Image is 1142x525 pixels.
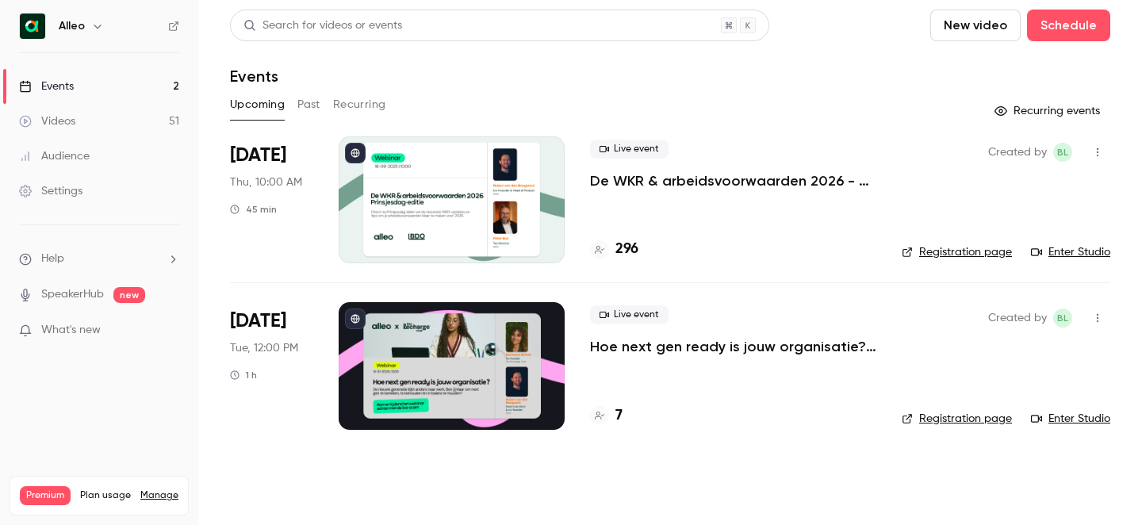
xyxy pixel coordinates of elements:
span: Thu, 10:00 AM [230,174,302,190]
button: Recurring [333,92,386,117]
span: Tue, 12:00 PM [230,340,298,356]
a: Hoe next gen ready is jouw organisatie? Alleo x The Recharge Club [590,337,876,356]
button: Schedule [1027,10,1110,41]
div: 1 h [230,369,257,381]
button: Recurring events [987,98,1110,124]
div: Videos [19,113,75,129]
div: Oct 14 Tue, 12:00 PM (Europe/Amsterdam) [230,302,313,429]
span: [DATE] [230,308,286,334]
h6: Alleo [59,18,85,34]
img: Alleo [20,13,45,39]
a: Manage [140,489,178,502]
span: Premium [20,486,71,505]
a: Enter Studio [1031,244,1110,260]
li: help-dropdown-opener [19,251,179,267]
button: Past [297,92,320,117]
span: Bernice Lohr [1053,143,1072,162]
span: Live event [590,305,669,324]
span: Created by [988,143,1047,162]
h1: Events [230,67,278,86]
span: What's new [41,322,101,339]
span: Live event [590,140,669,159]
div: Search for videos or events [243,17,402,34]
div: 45 min [230,203,277,216]
span: BL [1057,143,1068,162]
button: Upcoming [230,92,285,117]
a: 296 [590,239,638,260]
a: De WKR & arbeidsvoorwaarden 2026 - [DATE] editie [590,171,876,190]
span: Created by [988,308,1047,328]
h4: 296 [615,239,638,260]
iframe: Noticeable Trigger [160,324,179,338]
span: [DATE] [230,143,286,168]
a: Enter Studio [1031,411,1110,427]
a: Registration page [902,244,1012,260]
a: 7 [590,405,623,427]
div: Settings [19,183,82,199]
div: Events [19,79,74,94]
h4: 7 [615,405,623,427]
a: Registration page [902,411,1012,427]
span: Help [41,251,64,267]
span: Plan usage [80,489,131,502]
div: Audience [19,148,90,164]
span: Bernice Lohr [1053,308,1072,328]
a: SpeakerHub [41,286,104,303]
button: New video [930,10,1021,41]
span: new [113,287,145,303]
div: Sep 18 Thu, 10:00 AM (Europe/Amsterdam) [230,136,313,263]
span: BL [1057,308,1068,328]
